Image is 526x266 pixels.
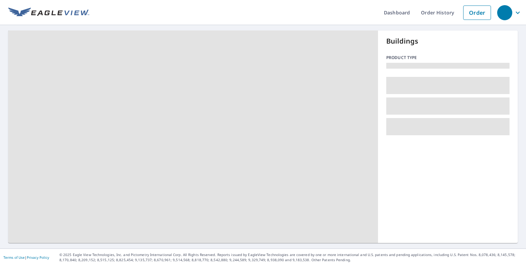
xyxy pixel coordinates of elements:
[8,8,89,18] img: EV Logo
[386,36,510,46] p: Buildings
[59,252,523,263] p: © 2025 Eagle View Technologies, Inc. and Pictometry International Corp. All Rights Reserved. Repo...
[463,5,491,20] a: Order
[3,255,49,259] p: |
[386,55,510,61] p: Product type
[27,255,49,260] a: Privacy Policy
[3,255,25,260] a: Terms of Use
